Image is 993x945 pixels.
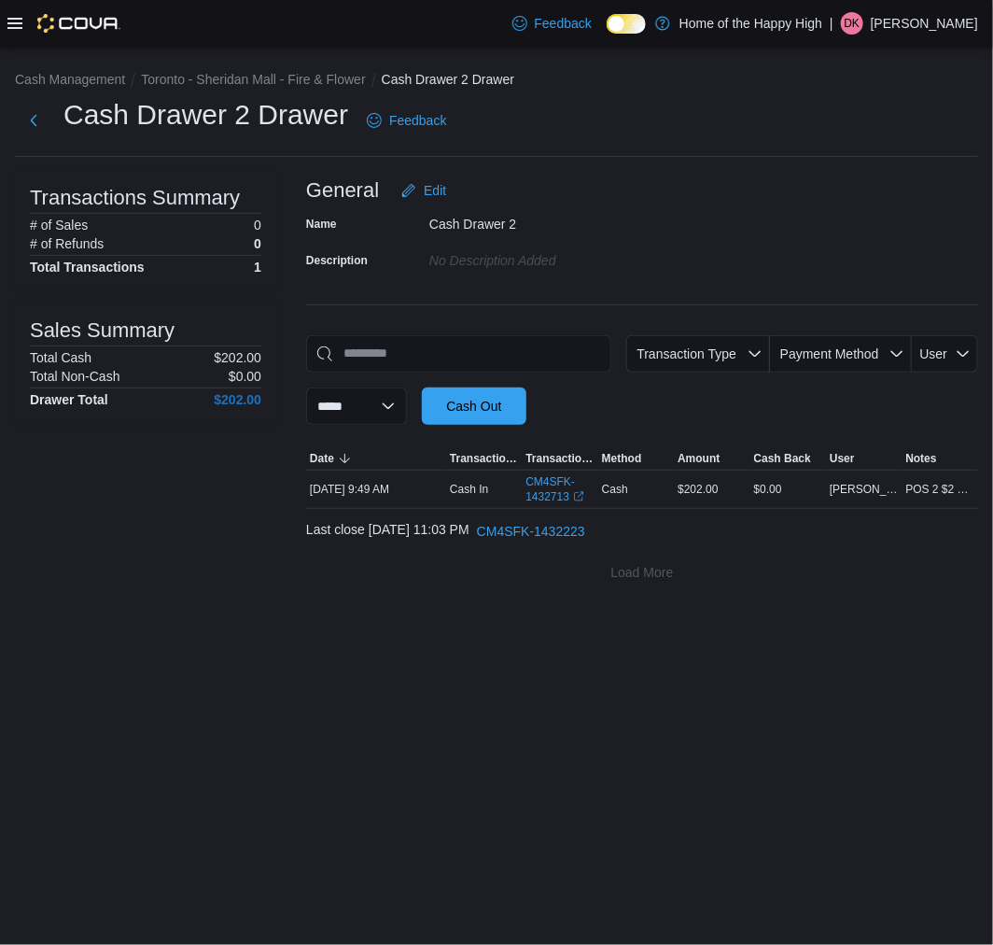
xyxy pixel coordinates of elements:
span: [PERSON_NAME] [830,482,898,497]
span: $202.00 [678,482,718,497]
button: Cash Back [750,447,826,470]
h6: Total Cash [30,350,91,365]
span: POS 2 $2 over from last night deposits [906,482,974,497]
button: Amount [674,447,749,470]
h3: General [306,179,379,202]
span: Edit [424,181,446,200]
p: Home of the Happy High [679,12,822,35]
h6: # of Refunds [30,236,104,251]
span: Feedback [389,111,446,130]
a: Feedback [505,5,599,42]
h3: Sales Summary [30,319,175,342]
button: Transaction Type [446,447,522,470]
img: Cova [37,14,120,33]
span: Method [602,451,642,466]
span: Load More [611,563,674,582]
nav: An example of EuiBreadcrumbs [15,70,978,92]
p: 0 [254,218,261,233]
h1: Cash Drawer 2 Drawer [63,96,348,134]
span: Payment Method [780,346,879,361]
label: Description [306,253,368,268]
button: Cash Out [422,388,526,425]
span: Notes [906,451,937,466]
button: Cash Management [15,72,125,87]
p: [PERSON_NAME] [871,12,978,35]
button: Method [598,447,674,470]
button: Transaction Type [626,335,770,373]
span: User [920,346,948,361]
button: Notes [902,447,978,470]
span: Transaction # [525,451,594,466]
input: This is a search bar. As you type, the results lower in the page will automatically filter. [306,335,611,373]
p: | [830,12,833,35]
div: Cash Drawer 2 [429,209,679,232]
p: 0 [254,236,261,251]
button: Edit [394,172,454,209]
span: Feedback [535,14,592,33]
button: CM4SFK-1432223 [469,513,593,550]
span: CM4SFK-1432223 [477,522,585,541]
h4: Drawer Total [30,392,108,407]
button: Load More [306,554,978,591]
a: Feedback [359,102,454,139]
span: Cash [602,482,628,497]
h6: Total Non-Cash [30,369,120,384]
div: [DATE] 9:49 AM [306,478,446,501]
button: Toronto - Sheridan Mall - Fire & Flower [141,72,365,87]
input: Dark Mode [607,14,646,34]
span: Transaction Type [636,346,736,361]
button: User [826,447,902,470]
button: Payment Method [770,335,912,373]
div: Last close [DATE] 11:03 PM [306,513,978,550]
a: CM4SFK-1432713External link [525,474,594,504]
h3: Transactions Summary [30,187,240,209]
span: Dark Mode [607,34,608,35]
p: $202.00 [214,350,261,365]
h4: Total Transactions [30,260,145,275]
span: Cash Back [754,451,811,466]
span: Transaction Type [450,451,518,466]
div: Daniel Khong [841,12,863,35]
span: Date [310,451,334,466]
label: Name [306,217,337,232]
svg: External link [573,491,584,502]
button: Cash Drawer 2 Drawer [382,72,514,87]
span: Amount [678,451,720,466]
span: Cash Out [446,397,501,416]
button: Date [306,447,446,470]
h4: $202.00 [214,392,261,407]
h4: 1 [254,260,261,275]
button: User [912,335,978,373]
h6: # of Sales [30,218,88,233]
p: $0.00 [229,369,261,384]
div: $0.00 [750,478,826,501]
span: DK [845,12,860,35]
p: Cash In [450,482,488,497]
span: User [830,451,855,466]
button: Transaction # [522,447,597,470]
button: Next [15,102,52,139]
div: No Description added [429,246,679,268]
